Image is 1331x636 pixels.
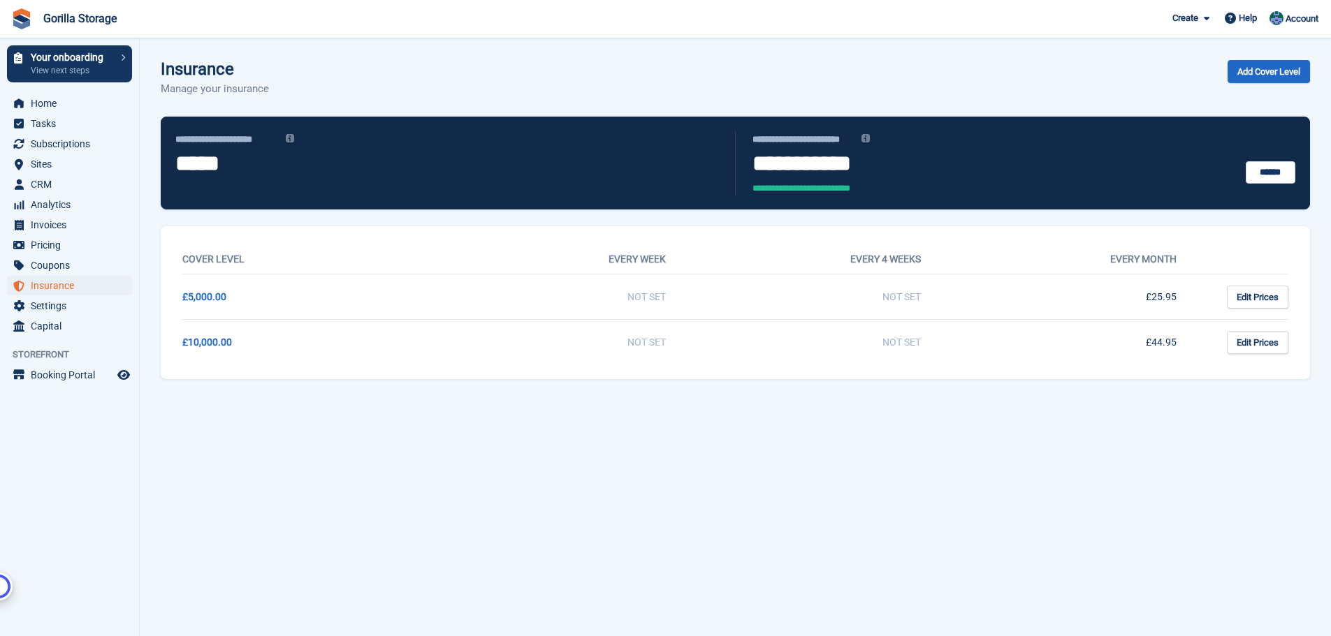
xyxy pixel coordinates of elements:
a: Edit Prices [1227,331,1288,354]
a: menu [7,94,132,113]
a: Edit Prices [1227,286,1288,309]
a: menu [7,276,132,295]
span: Invoices [31,215,115,235]
a: menu [7,365,132,385]
td: Not Set [694,274,950,320]
h1: Insurance [161,60,269,79]
img: stora-icon-8386f47178a22dfd0bd8f6a31ec36ba5ce8667c1dd55bd0f319d3a0aa187defe.svg [11,8,32,29]
td: £44.95 [949,320,1205,365]
p: Your onboarding [31,52,114,62]
a: Gorilla Storage [38,6,122,31]
span: Sites [31,154,115,174]
span: CRM [31,175,115,194]
span: Storefront [13,348,139,362]
span: Analytics [31,195,115,214]
a: menu [7,134,132,154]
a: menu [7,316,132,336]
a: £5,000.00 [182,291,226,302]
th: Every 4 weeks [694,245,950,274]
span: Capital [31,316,115,336]
td: Not Set [694,320,950,365]
a: menu [7,114,132,133]
img: Leesha Sutherland [1270,11,1283,25]
a: £10,000.00 [182,337,232,348]
a: menu [7,195,132,214]
a: Your onboarding View next steps [7,45,132,82]
span: Subscriptions [31,134,115,154]
span: Account [1286,12,1318,26]
span: Coupons [31,256,115,275]
td: £25.95 [949,274,1205,320]
img: icon-info-grey-7440780725fd019a000dd9b08b2336e03edf1995a4989e88bcd33f0948082b44.svg [861,134,870,142]
a: menu [7,256,132,275]
th: Cover Level [182,245,438,274]
a: Add Cover Level [1228,60,1310,83]
th: Every month [949,245,1205,274]
p: View next steps [31,64,114,77]
td: Not Set [438,274,694,320]
td: Not Set [438,320,694,365]
span: Pricing [31,235,115,255]
a: menu [7,235,132,255]
a: menu [7,215,132,235]
span: Insurance [31,276,115,295]
th: Every week [438,245,694,274]
span: Home [31,94,115,113]
span: Create [1172,11,1198,25]
span: Settings [31,296,115,316]
p: Manage your insurance [161,81,269,97]
span: Tasks [31,114,115,133]
a: menu [7,296,132,316]
a: menu [7,175,132,194]
span: Booking Portal [31,365,115,385]
a: Preview store [115,367,132,383]
span: Help [1239,11,1257,25]
a: menu [7,154,132,174]
img: icon-info-grey-7440780725fd019a000dd9b08b2336e03edf1995a4989e88bcd33f0948082b44.svg [286,134,294,142]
